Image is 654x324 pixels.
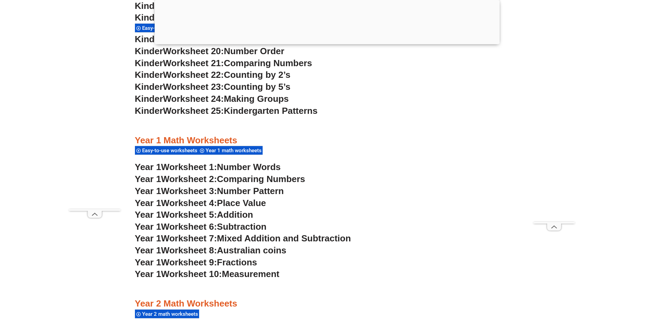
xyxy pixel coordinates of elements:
[163,46,224,56] span: Worksheet 20:
[224,58,312,68] span: Comparing Numbers
[135,1,163,11] span: Kinder
[135,174,305,184] a: Year 1Worksheet 2:Comparing Numbers
[161,257,217,267] span: Worksheet 9:
[217,162,281,172] span: Number Words
[224,82,290,92] span: Counting by 5’s
[161,162,217,172] span: Worksheet 1:
[217,174,305,184] span: Comparing Numbers
[217,209,253,220] span: Addition
[161,186,217,196] span: Worksheet 3:
[135,269,279,279] a: Year 1Worksheet 10:Measurement
[135,233,351,243] a: Year 1Worksheet 7:Mixed Addition and Subtraction
[135,94,163,104] span: Kinder
[217,245,286,255] span: Australian coins
[142,147,199,154] span: Easy-to-use worksheets
[217,257,257,267] span: Fractions
[135,135,519,146] h3: Year 1 Math Worksheets
[224,106,318,116] span: Kindergarten Patterns
[135,162,281,172] a: Year 1Worksheet 1:Number Words
[224,46,284,56] span: Number Order
[198,146,263,155] div: Year 1 math worksheets
[135,298,519,310] h3: Year 2 Math Worksheets
[135,186,284,196] a: Year 1Worksheet 3:Number Pattern
[135,106,163,116] span: Kinder
[163,70,224,80] span: Worksheet 22:
[135,58,163,68] span: Kinder
[224,94,289,104] span: Making Groups
[135,221,267,232] a: Year 1Worksheet 6:Subtraction
[217,221,266,232] span: Subtraction
[206,147,264,154] span: Year 1 math worksheets
[533,16,575,222] iframe: Advertisement
[222,269,279,279] span: Measurement
[163,94,224,104] span: Worksheet 24:
[224,70,290,80] span: Counting by 2’s
[135,257,257,267] a: Year 1Worksheet 9:Fractions
[142,25,199,31] span: Easy-to-use worksheets
[161,174,217,184] span: Worksheet 2:
[161,221,217,232] span: Worksheet 6:
[135,12,163,23] span: Kinder
[135,198,266,208] a: Year 1Worksheet 4:Place Value
[135,34,163,44] span: Kinder
[163,58,224,68] span: Worksheet 21:
[135,309,199,319] div: Year 2 math worksheets
[135,82,163,92] span: Kinder
[540,247,654,324] iframe: Chat Widget
[142,311,200,317] span: Year 2 math worksheets
[135,209,253,220] a: Year 1Worksheet 5:Addition
[217,198,266,208] span: Place Value
[161,198,217,208] span: Worksheet 4:
[161,209,217,220] span: Worksheet 5:
[217,186,284,196] span: Number Pattern
[163,106,224,116] span: Worksheet 25:
[135,70,163,80] span: Kinder
[161,245,217,255] span: Worksheet 8:
[161,233,217,243] span: Worksheet 7:
[161,269,222,279] span: Worksheet 10:
[217,233,351,243] span: Mixed Addition and Subtraction
[135,23,198,33] div: Easy-to-use worksheets
[135,146,198,155] div: Easy-to-use worksheets
[163,82,224,92] span: Worksheet 23:
[135,46,163,56] span: Kinder
[69,16,121,209] iframe: Advertisement
[135,245,286,255] a: Year 1Worksheet 8:Australian coins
